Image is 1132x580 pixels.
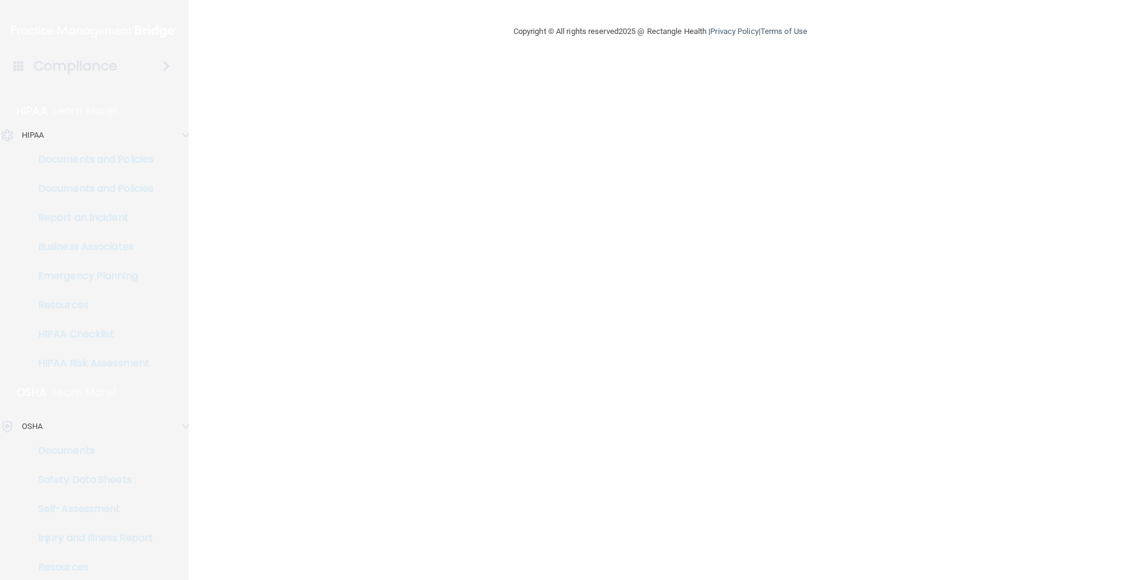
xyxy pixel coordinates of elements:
[53,385,117,400] p: Learn More!
[16,385,47,400] p: OSHA
[22,128,44,143] p: HIPAA
[761,27,807,36] a: Terms of Use
[8,445,174,457] p: Documents
[8,474,174,486] p: Safety Data Sheets
[22,419,42,434] p: OSHA
[8,561,174,573] p: Resources
[8,270,174,282] p: Emergency Planning
[8,153,174,166] p: Documents and Policies
[16,104,47,118] p: HIPAA
[710,27,758,36] a: Privacy Policy
[8,241,174,253] p: Business Associates
[8,212,174,224] p: Report an Incident
[8,503,174,515] p: Self-Assessment
[53,104,118,118] p: Learn More!
[8,328,174,340] p: HIPAA Checklist
[439,12,882,51] div: Copyright © All rights reserved 2025 @ Rectangle Health | |
[8,532,174,544] p: Injury and Illness Report
[33,58,118,75] h4: Compliance
[12,19,177,43] img: PMB logo
[8,183,174,195] p: Documents and Policies
[8,299,174,311] p: Resources
[8,357,174,369] p: HIPAA Risk Assessment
